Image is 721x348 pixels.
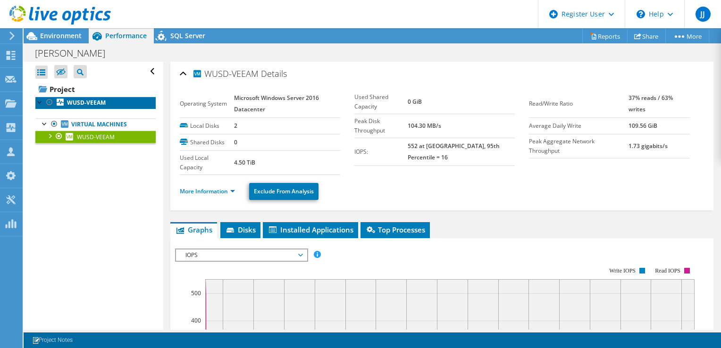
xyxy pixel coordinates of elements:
[234,158,255,166] b: 4.50 TiB
[35,82,156,97] a: Project
[175,225,212,234] span: Graphs
[180,153,234,172] label: Used Local Capacity
[665,29,709,43] a: More
[365,225,425,234] span: Top Processes
[181,249,302,261] span: IOPS
[77,133,115,141] span: WUSD-VEEAM
[105,31,147,40] span: Performance
[35,118,156,131] a: Virtual Machines
[249,183,319,200] a: Exclude From Analysis
[234,122,237,130] b: 2
[354,116,408,135] label: Peak Disk Throughput
[234,138,237,146] b: 0
[408,122,441,130] b: 104.30 MB/s
[408,142,500,161] b: 552 at [GEOGRAPHIC_DATA], 95th Percentile = 16
[225,225,256,234] span: Disks
[696,7,711,22] span: JJ
[582,29,628,43] a: Reports
[354,92,408,111] label: Used Shared Capacity
[529,99,629,108] label: Read/Write Ratio
[191,289,201,297] text: 500
[529,121,629,131] label: Average Daily Write
[192,68,259,79] span: WUSD-VEEAM
[529,137,629,156] label: Peak Aggregate Network Throughput
[180,138,234,147] label: Shared Disks
[408,98,422,106] b: 0 GiB
[637,10,645,18] svg: \n
[35,97,156,109] a: WUSD-VEEAM
[629,142,668,150] b: 1.73 gigabits/s
[191,316,201,324] text: 400
[268,225,353,234] span: Installed Applications
[655,267,680,274] text: Read IOPS
[25,334,79,346] a: Project Notes
[234,94,319,113] b: Microsoft Windows Server 2016 Datacenter
[35,131,156,143] a: WUSD-VEEAM
[40,31,82,40] span: Environment
[170,31,205,40] span: SQL Server
[180,187,235,195] a: More Information
[31,48,120,58] h1: [PERSON_NAME]
[627,29,666,43] a: Share
[629,94,673,113] b: 37% reads / 63% writes
[180,121,234,131] label: Local Disks
[67,99,106,107] b: WUSD-VEEAM
[629,122,657,130] b: 109.56 GiB
[354,147,408,157] label: IOPS:
[609,267,636,274] text: Write IOPS
[180,99,234,108] label: Operating System
[261,68,287,79] span: Details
